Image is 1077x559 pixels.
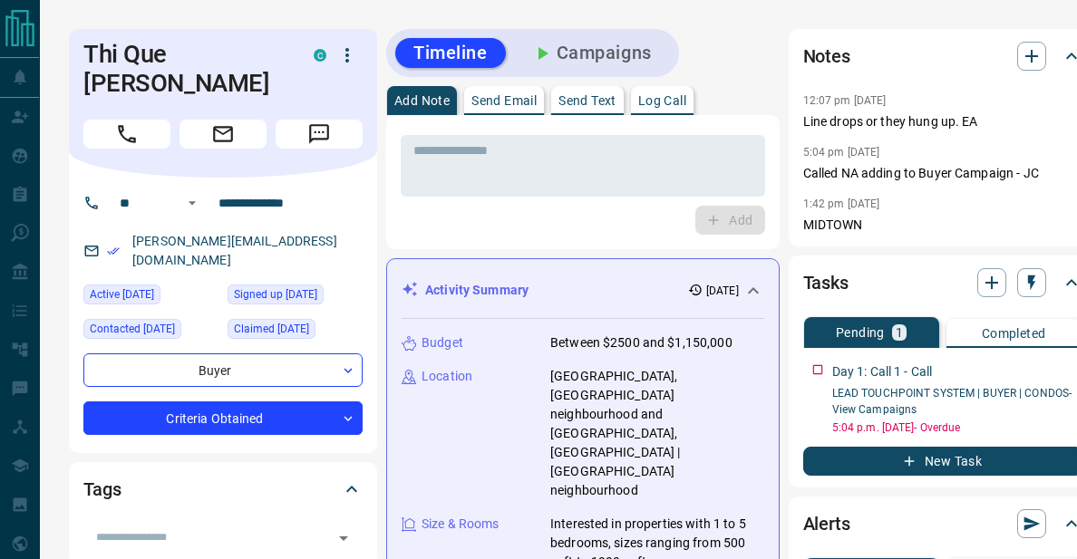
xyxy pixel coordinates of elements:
[422,515,500,534] p: Size & Rooms
[425,281,529,300] p: Activity Summary
[803,42,850,71] h2: Notes
[83,284,218,310] div: Wed Aug 13 2025
[471,94,537,107] p: Send Email
[234,320,309,338] span: Claimed [DATE]
[803,198,880,210] p: 1:42 pm [DATE]
[803,268,849,297] h2: Tasks
[558,94,616,107] p: Send Text
[132,234,337,267] a: [PERSON_NAME][EMAIL_ADDRESS][DOMAIN_NAME]
[228,284,363,310] div: Wed Jun 18 2025
[550,367,764,500] p: [GEOGRAPHIC_DATA], [GEOGRAPHIC_DATA] neighbourhood and [GEOGRAPHIC_DATA], [GEOGRAPHIC_DATA] | [GE...
[803,146,880,159] p: 5:04 pm [DATE]
[803,94,887,107] p: 12:07 pm [DATE]
[513,38,670,68] button: Campaigns
[107,245,120,257] svg: Email Verified
[181,192,203,214] button: Open
[276,120,363,149] span: Message
[896,326,903,339] p: 1
[83,319,218,344] div: Wed Jun 18 2025
[422,367,472,386] p: Location
[90,320,175,338] span: Contacted [DATE]
[83,40,286,98] h1: Thi Que [PERSON_NAME]
[402,274,764,307] div: Activity Summary[DATE]
[395,38,506,68] button: Timeline
[832,362,933,381] p: Day 1: Call 1 - Call
[83,353,363,387] div: Buyer
[179,120,267,149] span: Email
[836,326,885,339] p: Pending
[803,509,850,538] h2: Alerts
[83,475,121,504] h2: Tags
[90,285,154,304] span: Active [DATE]
[83,401,363,435] div: Criteria Obtained
[706,283,739,299] p: [DATE]
[331,525,356,551] button: Open
[83,467,363,511] div: Tags
[394,94,450,107] p: Add Note
[314,49,326,62] div: condos.ca
[832,387,1072,416] a: LEAD TOUCHPOINT SYSTEM | BUYER | CONDOS- View Campaigns
[83,120,170,149] span: Call
[422,333,463,352] p: Budget
[234,285,317,304] span: Signed up [DATE]
[550,333,733,352] p: Between $2500 and $1,150,000
[982,327,1046,340] p: Completed
[638,94,686,107] p: Log Call
[228,319,363,344] div: Wed Jun 18 2025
